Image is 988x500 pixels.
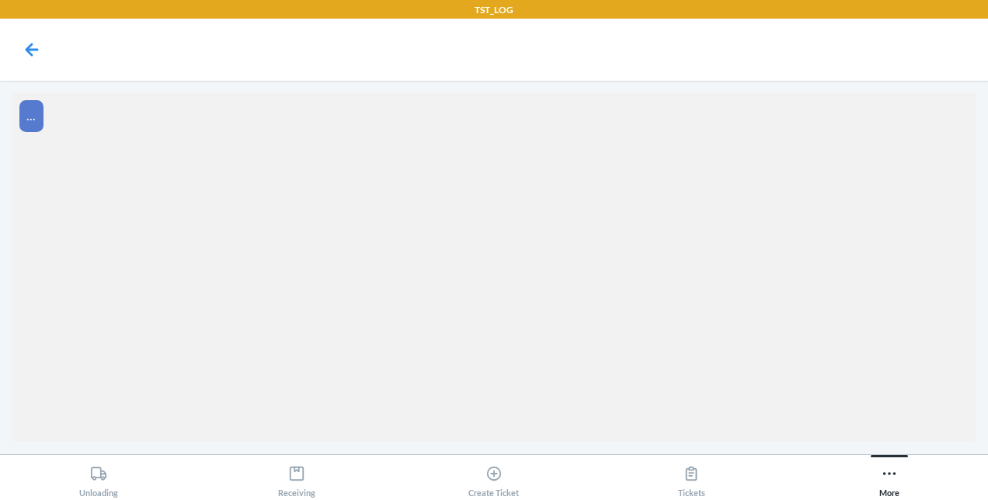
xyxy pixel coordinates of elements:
[475,3,513,17] p: TST_LOG
[791,455,988,498] button: More
[678,459,705,498] div: Tickets
[278,459,315,498] div: Receiving
[79,459,118,498] div: Unloading
[468,459,519,498] div: Create Ticket
[26,107,36,123] span: ...
[197,455,395,498] button: Receiving
[879,459,899,498] div: More
[395,455,593,498] button: Create Ticket
[593,455,790,498] button: Tickets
